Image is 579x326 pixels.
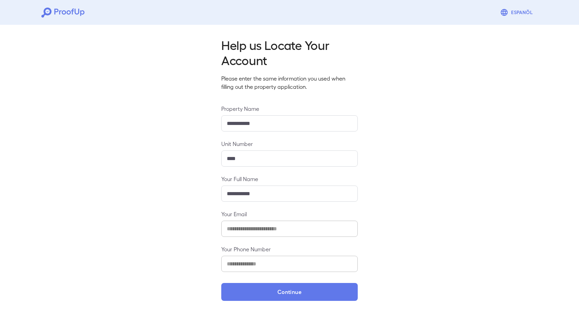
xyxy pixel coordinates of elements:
label: Your Full Name [221,175,358,183]
label: Your Email [221,210,358,218]
button: Continue [221,283,358,301]
label: Property Name [221,105,358,113]
h2: Help us Locate Your Account [221,37,358,67]
button: Espanõl [497,6,538,19]
label: Your Phone Number [221,245,358,253]
label: Unit Number [221,140,358,148]
p: Please enter the same information you used when filling out the property application. [221,74,358,91]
